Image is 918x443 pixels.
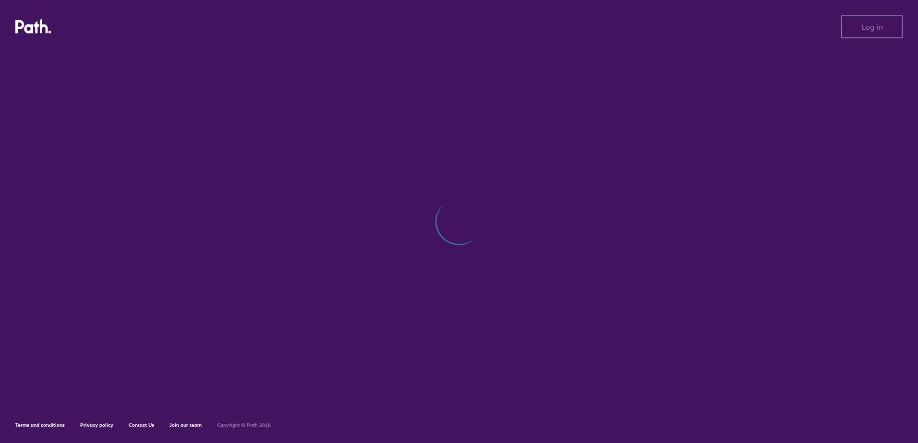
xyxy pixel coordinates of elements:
[217,422,271,428] h6: Copyright © Path 2018
[15,422,65,428] a: Terms and conditions
[841,15,903,38] button: Log in
[169,422,202,428] a: Join our team
[129,422,154,428] a: Contact Us
[861,23,883,31] span: Log in
[80,422,113,428] a: Privacy policy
